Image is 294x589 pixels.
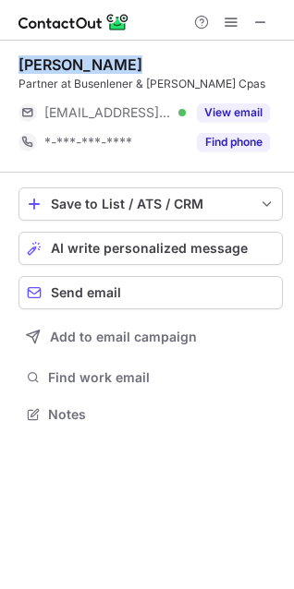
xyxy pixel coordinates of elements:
button: Reveal Button [197,133,270,151]
button: Add to email campaign [18,320,283,354]
span: [EMAIL_ADDRESS][DOMAIN_NAME] [44,104,172,121]
button: Send email [18,276,283,309]
button: Notes [18,402,283,427]
div: Save to List / ATS / CRM [51,197,251,211]
span: Find work email [48,369,276,386]
span: Add to email campaign [50,330,197,344]
button: Reveal Button [197,103,270,122]
div: [PERSON_NAME] [18,55,142,74]
img: ContactOut v5.3.10 [18,11,129,33]
span: Notes [48,406,276,423]
div: Partner at Busenlener & [PERSON_NAME] Cpas [18,76,283,92]
button: AI write personalized message [18,232,283,265]
span: Send email [51,285,121,300]
button: save-profile-one-click [18,187,283,221]
span: AI write personalized message [51,241,248,256]
button: Find work email [18,365,283,391]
